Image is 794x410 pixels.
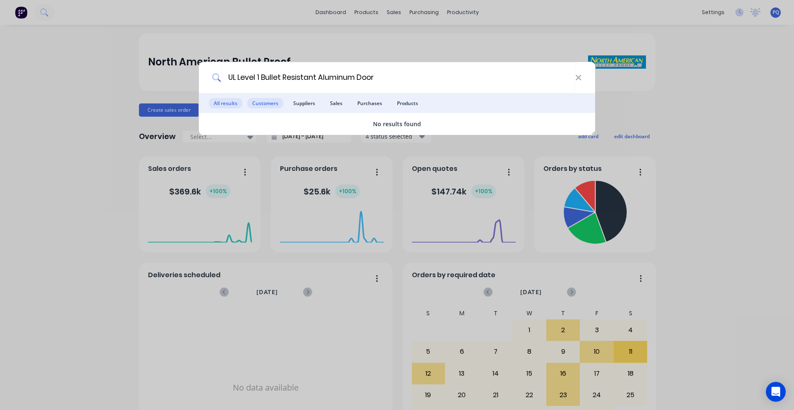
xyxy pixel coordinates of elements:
[392,98,423,108] span: Products
[766,382,786,402] div: Open Intercom Messenger
[247,98,283,108] span: Customers
[325,98,347,108] span: Sales
[221,62,575,93] input: Start typing a customer or supplier name to create a new order...
[209,98,242,108] span: All results
[352,98,387,108] span: Purchases
[288,98,320,108] span: Suppliers
[199,120,595,128] div: No results found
